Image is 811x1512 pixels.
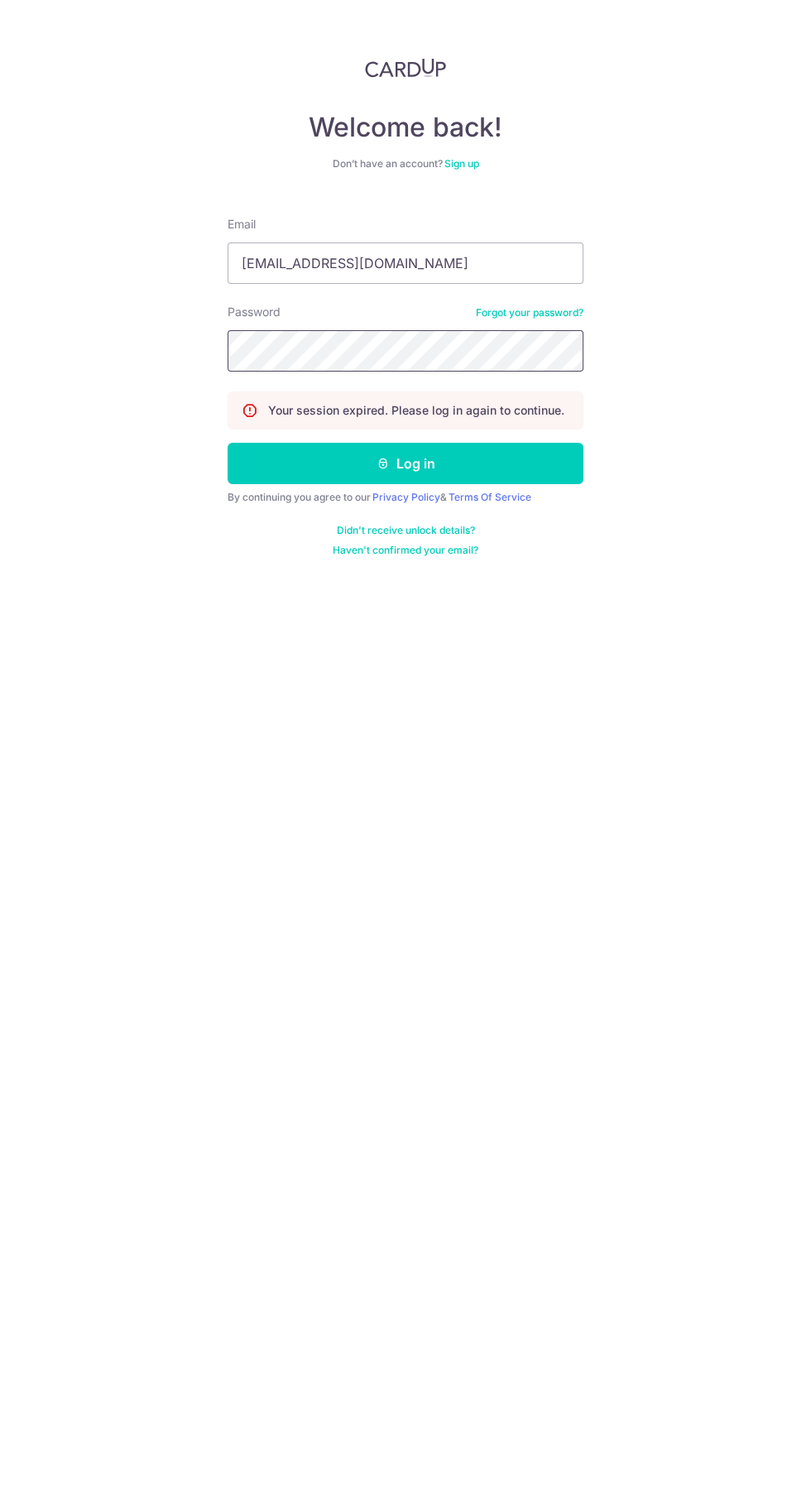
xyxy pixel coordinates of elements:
[333,544,478,557] a: Haven't confirmed your email?
[228,491,583,504] div: By continuing you agree to our &
[228,443,583,484] button: Log in
[372,491,440,503] a: Privacy Policy
[476,306,583,319] a: Forgot your password?
[337,524,475,537] a: Didn't receive unlock details?
[268,402,564,419] p: Your session expired. Please log in again to continue.
[444,157,479,170] a: Sign up
[228,216,256,233] label: Email
[365,58,446,78] img: CardUp Logo
[228,157,583,170] div: Don’t have an account?
[228,304,281,320] label: Password
[449,491,531,503] a: Terms Of Service
[228,242,583,284] input: Enter your Email
[228,111,583,144] h4: Welcome back!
